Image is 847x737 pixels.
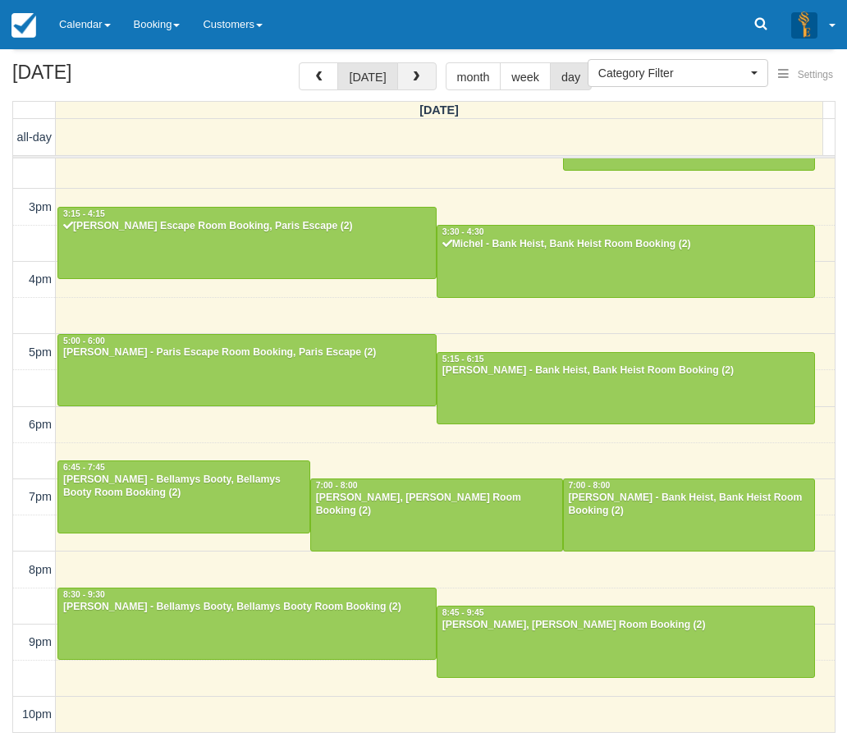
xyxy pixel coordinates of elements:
a: 3:15 - 4:15[PERSON_NAME] Escape Room Booking, Paris Escape (2) [57,207,437,279]
a: 7:00 - 8:00[PERSON_NAME], [PERSON_NAME] Room Booking (2) [310,478,563,551]
a: 5:15 - 6:15[PERSON_NAME] - Bank Heist, Bank Heist Room Booking (2) [437,352,816,424]
span: 8pm [29,563,52,576]
span: 7:00 - 8:00 [316,481,358,490]
span: 5:15 - 6:15 [442,355,484,364]
span: 3:15 - 4:15 [63,209,105,218]
span: 4pm [29,272,52,286]
button: week [500,62,551,90]
span: 10pm [22,707,52,721]
div: [PERSON_NAME], [PERSON_NAME] Room Booking (2) [315,492,558,518]
div: [PERSON_NAME] - Bank Heist, Bank Heist Room Booking (2) [568,492,811,518]
span: 7:00 - 8:00 [569,481,611,490]
a: 7:00 - 8:00[PERSON_NAME] - Bank Heist, Bank Heist Room Booking (2) [563,478,816,551]
div: [PERSON_NAME] - Paris Escape Room Booking, Paris Escape (2) [62,346,432,359]
img: checkfront-main-nav-mini-logo.png [11,13,36,38]
span: 8:45 - 9:45 [442,608,484,617]
div: [PERSON_NAME] - Bank Heist, Bank Heist Room Booking (2) [442,364,811,378]
span: 6:45 - 7:45 [63,463,105,472]
button: Category Filter [588,59,768,87]
button: day [550,62,592,90]
div: [PERSON_NAME], [PERSON_NAME] Room Booking (2) [442,619,811,632]
img: A3 [791,11,817,38]
span: all-day [17,130,52,144]
span: 6pm [29,418,52,431]
span: 7pm [29,490,52,503]
button: month [446,62,501,90]
span: 9pm [29,635,52,648]
button: [DATE] [337,62,397,90]
span: 8:30 - 9:30 [63,590,105,599]
div: Michel - Bank Heist, Bank Heist Room Booking (2) [442,238,811,251]
span: Category Filter [598,65,747,81]
span: 5pm [29,346,52,359]
div: [PERSON_NAME] Escape Room Booking, Paris Escape (2) [62,220,432,233]
a: 5:00 - 6:00[PERSON_NAME] - Paris Escape Room Booking, Paris Escape (2) [57,334,437,406]
span: [DATE] [419,103,459,117]
h2: [DATE] [12,62,220,93]
div: [PERSON_NAME] - Bellamys Booty, Bellamys Booty Room Booking (2) [62,601,432,614]
span: 3:30 - 4:30 [442,227,484,236]
button: Settings [768,63,843,87]
a: 8:45 - 9:45[PERSON_NAME], [PERSON_NAME] Room Booking (2) [437,606,816,678]
span: 5:00 - 6:00 [63,336,105,346]
a: 6:45 - 7:45[PERSON_NAME] - Bellamys Booty, Bellamys Booty Room Booking (2) [57,460,310,533]
a: 8:30 - 9:30[PERSON_NAME] - Bellamys Booty, Bellamys Booty Room Booking (2) [57,588,437,660]
span: Settings [798,69,833,80]
a: 3:30 - 4:30Michel - Bank Heist, Bank Heist Room Booking (2) [437,225,816,297]
div: [PERSON_NAME] - Bellamys Booty, Bellamys Booty Room Booking (2) [62,474,305,500]
span: 3pm [29,200,52,213]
